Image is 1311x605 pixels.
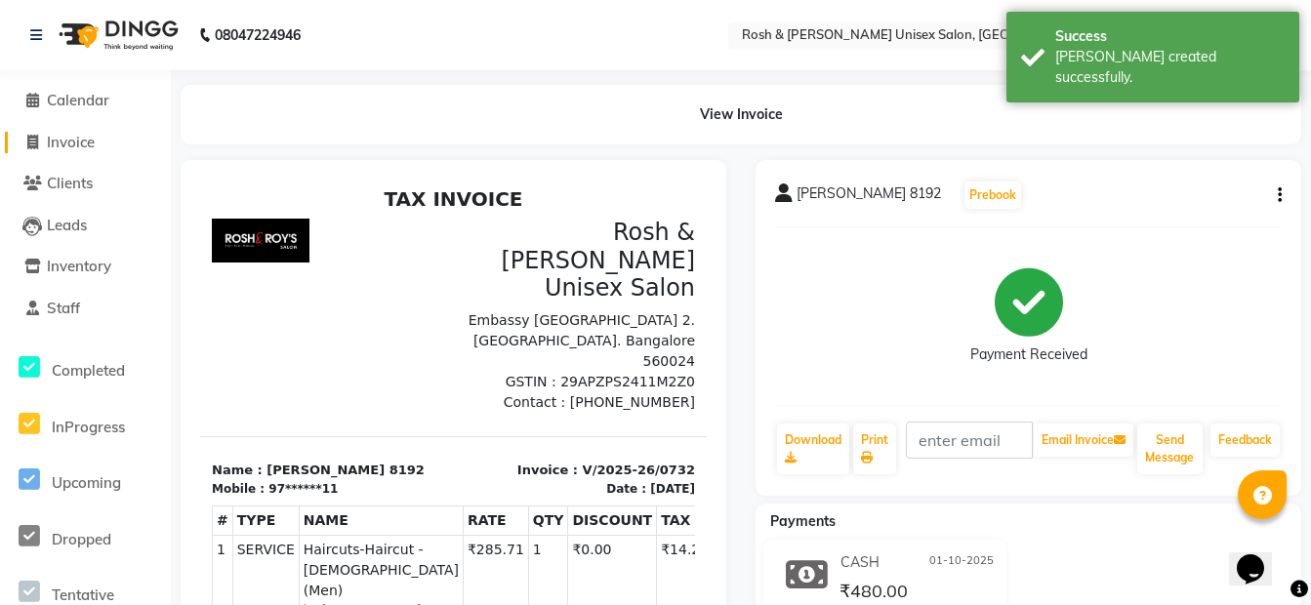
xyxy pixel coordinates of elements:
div: Date : [406,301,446,318]
span: Calendar [47,91,109,109]
p: Name : [PERSON_NAME] 8192 [12,281,242,301]
h2: TAX INVOICE [12,8,495,31]
th: NAME [99,326,263,355]
th: RATE [263,326,328,355]
div: View Invoice [181,85,1301,144]
span: Payments [770,512,836,530]
th: TAX [457,326,513,355]
div: Bill created successfully. [1055,47,1285,88]
small: by [PERSON_NAME] [103,509,259,527]
span: Leads [47,216,87,234]
td: ₹14.29 [457,355,513,443]
td: ₹285.71 [263,355,328,443]
div: SUBTOTAL [361,540,433,560]
span: CGST [373,583,410,598]
td: ₹0.00 [368,355,457,443]
button: Send Message [1137,423,1203,474]
span: InProgress [52,418,125,436]
div: ₹457.14 [434,560,507,581]
td: 1 [13,355,33,443]
span: Tentative [52,585,114,604]
span: CASH [840,552,880,573]
a: Staff [5,298,166,320]
div: Payment Received [970,344,1087,365]
span: Clients [47,174,93,192]
th: # [13,326,33,355]
td: 1 [328,355,368,443]
div: Success [1055,26,1285,47]
a: Invoice [5,132,166,154]
a: Leads [5,215,166,237]
div: NET [361,560,433,581]
p: Embassy [GEOGRAPHIC_DATA] 2. [GEOGRAPHIC_DATA]. Bangalore 560024 [266,131,496,192]
div: Mobile : [12,301,64,318]
p: GSTIN : 29APZPS2411M2Z0 [266,192,496,213]
span: Completed [52,361,125,380]
a: Feedback [1210,423,1280,457]
span: 2.5% [416,584,448,598]
td: ₹8.57 [457,443,513,531]
td: SERVICE [32,443,99,531]
span: Invoice [47,133,95,151]
button: Email Invoice [1034,423,1133,457]
span: Staff [47,299,80,317]
th: DISCOUNT [368,326,457,355]
th: QTY [328,326,368,355]
div: [DATE] [450,301,495,318]
img: logo [50,8,184,62]
a: Print [853,423,896,474]
td: 2 [13,443,33,531]
span: Inventory [47,257,111,275]
h3: Rosh & [PERSON_NAME] Unisex Salon [266,39,496,123]
button: Prebook [964,181,1021,209]
iframe: chat widget [1229,527,1291,585]
small: by [PERSON_NAME] [103,422,259,439]
span: 01-10-2025 [929,552,994,573]
b: 08047224946 [215,8,301,62]
span: Haircuts-Shave / [PERSON_NAME] Trim(Men) [103,448,259,509]
div: ₹457.14 [434,540,507,560]
th: TYPE [32,326,99,355]
p: Contact : [PHONE_NUMBER] [266,213,496,233]
input: enter email [906,422,1033,459]
td: SERVICE [32,355,99,443]
a: Clients [5,173,166,195]
span: Upcoming [52,473,121,492]
div: ₹11.43 [434,581,507,601]
span: Dropped [52,530,111,548]
span: [PERSON_NAME] 8192 [797,183,941,211]
p: Invoice : V/2025-26/0732 [266,281,496,301]
td: ₹0.00 [368,443,457,531]
span: Haircuts-Haircut - [DEMOGRAPHIC_DATA](Men) [103,360,259,422]
a: Download [777,423,849,474]
div: ( ) [361,581,433,601]
a: Inventory [5,256,166,278]
td: 1 [328,443,368,531]
a: Calendar [5,90,166,112]
td: ₹171.43 [263,443,328,531]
